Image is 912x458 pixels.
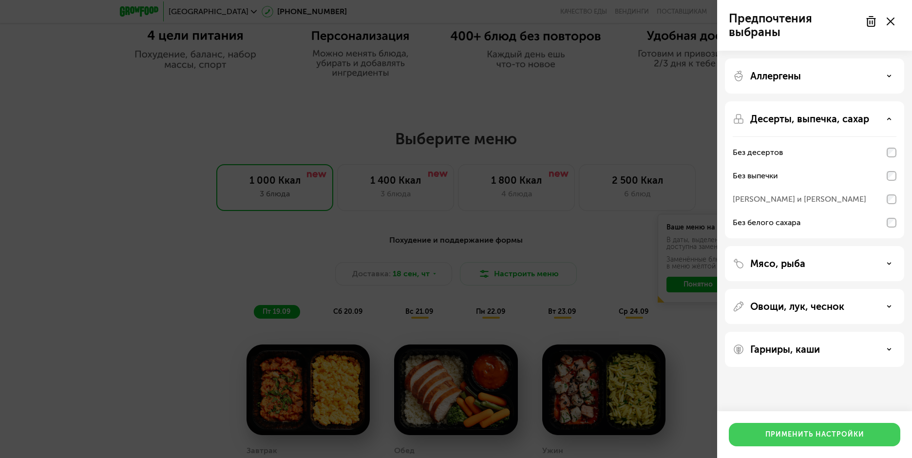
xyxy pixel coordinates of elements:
[733,193,866,205] div: [PERSON_NAME] и [PERSON_NAME]
[733,217,800,229] div: Без белого сахара
[750,343,820,355] p: Гарниры, каши
[750,301,844,312] p: Овощи, лук, чеснок
[729,12,859,39] p: Предпочтения выбраны
[765,430,864,439] div: Применить настройки
[733,170,778,182] div: Без выпечки
[733,147,783,158] div: Без десертов
[729,423,900,446] button: Применить настройки
[750,258,805,269] p: Мясо, рыба
[750,113,869,125] p: Десерты, выпечка, сахар
[750,70,801,82] p: Аллергены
